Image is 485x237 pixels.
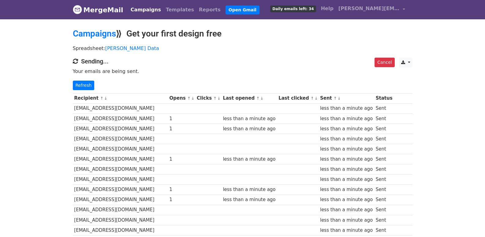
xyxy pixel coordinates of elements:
th: Last opened [222,93,277,103]
td: [EMAIL_ADDRESS][DOMAIN_NAME] [73,195,168,205]
td: [EMAIL_ADDRESS][DOMAIN_NAME] [73,124,168,134]
td: [EMAIL_ADDRESS][DOMAIN_NAME] [73,154,168,164]
a: Help [319,2,336,15]
a: ↓ [315,96,318,101]
a: ↑ [334,96,337,101]
td: Sent [374,174,394,185]
a: ↓ [260,96,263,101]
a: [PERSON_NAME][EMAIL_ADDRESS][DOMAIN_NAME] [336,2,408,17]
td: Sent [374,195,394,205]
a: MergeMail [73,3,123,16]
div: less than a minute ago [320,105,373,112]
div: 1 [169,156,194,163]
span: [PERSON_NAME][EMAIL_ADDRESS][DOMAIN_NAME] [338,5,400,12]
th: Status [374,93,394,103]
a: ↑ [311,96,314,101]
td: [EMAIL_ADDRESS][DOMAIN_NAME] [73,215,168,225]
a: ↑ [213,96,217,101]
td: [EMAIL_ADDRESS][DOMAIN_NAME] [73,174,168,185]
div: less than a minute ago [320,176,373,183]
a: Cancel [375,58,394,67]
td: [EMAIL_ADDRESS][DOMAIN_NAME] [73,144,168,154]
td: [EMAIL_ADDRESS][DOMAIN_NAME] [73,225,168,235]
td: [EMAIL_ADDRESS][DOMAIN_NAME] [73,134,168,144]
th: Opens [168,93,196,103]
div: less than a minute ago [223,156,275,163]
div: 1 [169,186,194,193]
div: less than a minute ago [320,146,373,153]
a: Open Gmail [226,6,259,14]
td: [EMAIL_ADDRESS][DOMAIN_NAME] [73,205,168,215]
th: Sent [319,93,374,103]
p: Spreadsheet: [73,45,412,52]
td: Sent [374,215,394,225]
a: Campaigns [128,4,163,16]
img: MergeMail logo [73,5,82,14]
td: Sent [374,103,394,113]
h2: ⟫ Get your first design free [73,29,412,39]
div: less than a minute ago [320,125,373,132]
div: less than a minute ago [320,136,373,143]
td: [EMAIL_ADDRESS][DOMAIN_NAME] [73,185,168,195]
td: Sent [374,185,394,195]
div: 1 [169,125,194,132]
div: 1 [169,196,194,203]
td: Sent [374,134,394,144]
div: less than a minute ago [320,196,373,203]
div: less than a minute ago [320,227,373,234]
td: Sent [374,225,394,235]
h4: Sending... [73,58,412,65]
th: Last clicked [277,93,319,103]
a: ↓ [191,96,195,101]
a: Reports [196,4,223,16]
div: less than a minute ago [223,115,275,122]
a: ↑ [256,96,259,101]
th: Clicks [195,93,221,103]
a: ↓ [104,96,107,101]
td: Sent [374,154,394,164]
a: Refresh [73,81,95,90]
div: less than a minute ago [320,206,373,213]
div: less than a minute ago [320,166,373,173]
a: ↓ [338,96,341,101]
a: Campaigns [73,29,116,39]
td: [EMAIL_ADDRESS][DOMAIN_NAME] [73,164,168,174]
td: Sent [374,164,394,174]
a: ↑ [187,96,191,101]
a: Daily emails left: 34 [268,2,318,15]
th: Recipient [73,93,168,103]
span: Daily emails left: 34 [270,6,316,12]
td: Sent [374,144,394,154]
td: [EMAIL_ADDRESS][DOMAIN_NAME] [73,113,168,124]
td: Sent [374,124,394,134]
div: less than a minute ago [320,217,373,224]
td: Sent [374,205,394,215]
div: 1 [169,115,194,122]
div: less than a minute ago [320,186,373,193]
a: [PERSON_NAME] Data [105,45,159,51]
div: less than a minute ago [320,115,373,122]
a: Templates [163,4,196,16]
div: less than a minute ago [223,196,275,203]
a: ↓ [217,96,221,101]
td: [EMAIL_ADDRESS][DOMAIN_NAME] [73,103,168,113]
div: less than a minute ago [320,156,373,163]
a: ↑ [100,96,103,101]
td: Sent [374,113,394,124]
div: less than a minute ago [223,186,275,193]
p: Your emails are being sent. [73,68,412,75]
div: less than a minute ago [223,125,275,132]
